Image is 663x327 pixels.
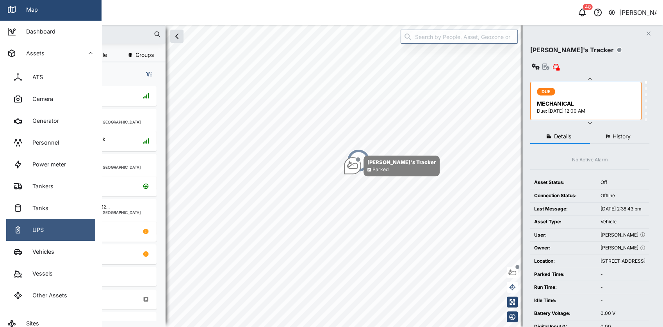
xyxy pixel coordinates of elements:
[601,232,645,239] div: [PERSON_NAME]
[6,88,95,110] a: Camera
[613,134,631,139] span: History
[619,8,657,18] div: [PERSON_NAME]
[534,310,593,317] div: Battery Voltage:
[534,284,593,291] div: Run Time:
[601,297,645,304] div: -
[27,95,53,103] div: Camera
[6,132,95,154] a: Personnel
[27,73,43,81] div: ATS
[6,154,95,175] a: Power meter
[534,218,593,226] div: Asset Type:
[534,258,593,265] div: Location:
[20,5,38,14] div: Map
[534,205,593,213] div: Last Message:
[608,7,657,18] button: [PERSON_NAME]
[583,4,593,10] div: 48
[25,25,663,327] canvas: Map
[601,310,645,317] div: 0.00 V
[534,271,593,278] div: Parked Time:
[6,66,95,88] a: ATS
[6,219,95,241] a: UPS
[347,149,370,172] div: Map marker
[372,166,389,173] div: Parked
[20,27,55,36] div: Dashboard
[6,197,95,219] a: Tanks
[534,232,593,239] div: User:
[6,110,95,132] a: Generator
[534,297,593,304] div: Idle Time:
[344,156,440,176] div: Map marker
[534,244,593,252] div: Owner:
[27,182,53,191] div: Tankers
[542,88,551,95] span: DUE
[572,156,608,164] div: No Active Alarm
[135,52,154,58] span: Groups
[601,284,645,291] div: -
[601,205,645,213] div: [DATE] 2:38:43 pm
[601,192,645,200] div: Offline
[6,285,95,306] a: Other Assets
[27,117,59,125] div: Generator
[601,271,645,278] div: -
[554,134,571,139] span: Details
[20,49,45,58] div: Assets
[530,45,614,55] div: [PERSON_NAME]'s Tracker
[537,108,636,115] div: Due: [DATE] 12:00 AM
[27,138,59,147] div: Personnel
[401,30,518,44] input: Search by People, Asset, Geozone or Place
[27,226,44,234] div: UPS
[6,175,95,197] a: Tankers
[601,244,645,252] div: [PERSON_NAME]
[27,269,53,278] div: Vessels
[27,247,54,256] div: Vehicles
[601,179,645,186] div: Off
[367,158,436,166] div: [PERSON_NAME]'s Tracker
[601,218,645,226] div: Vehicle
[534,192,593,200] div: Connection Status:
[27,160,66,169] div: Power meter
[534,179,593,186] div: Asset Status:
[6,241,95,263] a: Vehicles
[27,204,48,212] div: Tanks
[6,263,95,285] a: Vessels
[601,258,645,265] div: [STREET_ADDRESS]
[27,291,67,300] div: Other Assets
[537,99,636,108] div: MECHANICAL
